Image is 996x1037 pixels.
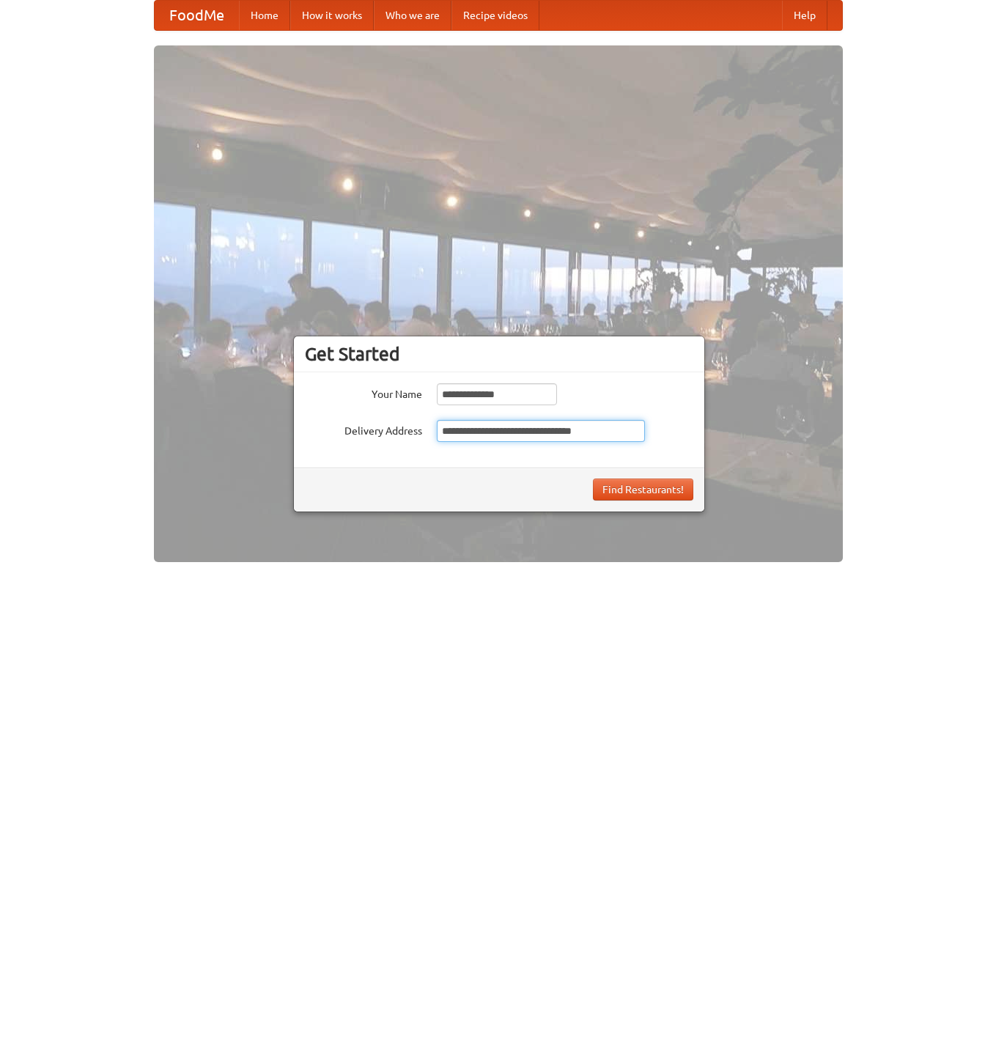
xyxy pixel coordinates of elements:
a: Recipe videos [451,1,539,30]
h3: Get Started [305,343,693,365]
a: FoodMe [155,1,239,30]
a: Home [239,1,290,30]
a: Help [782,1,827,30]
label: Delivery Address [305,420,422,438]
label: Your Name [305,383,422,402]
a: Who we are [374,1,451,30]
a: How it works [290,1,374,30]
button: Find Restaurants! [593,479,693,501]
